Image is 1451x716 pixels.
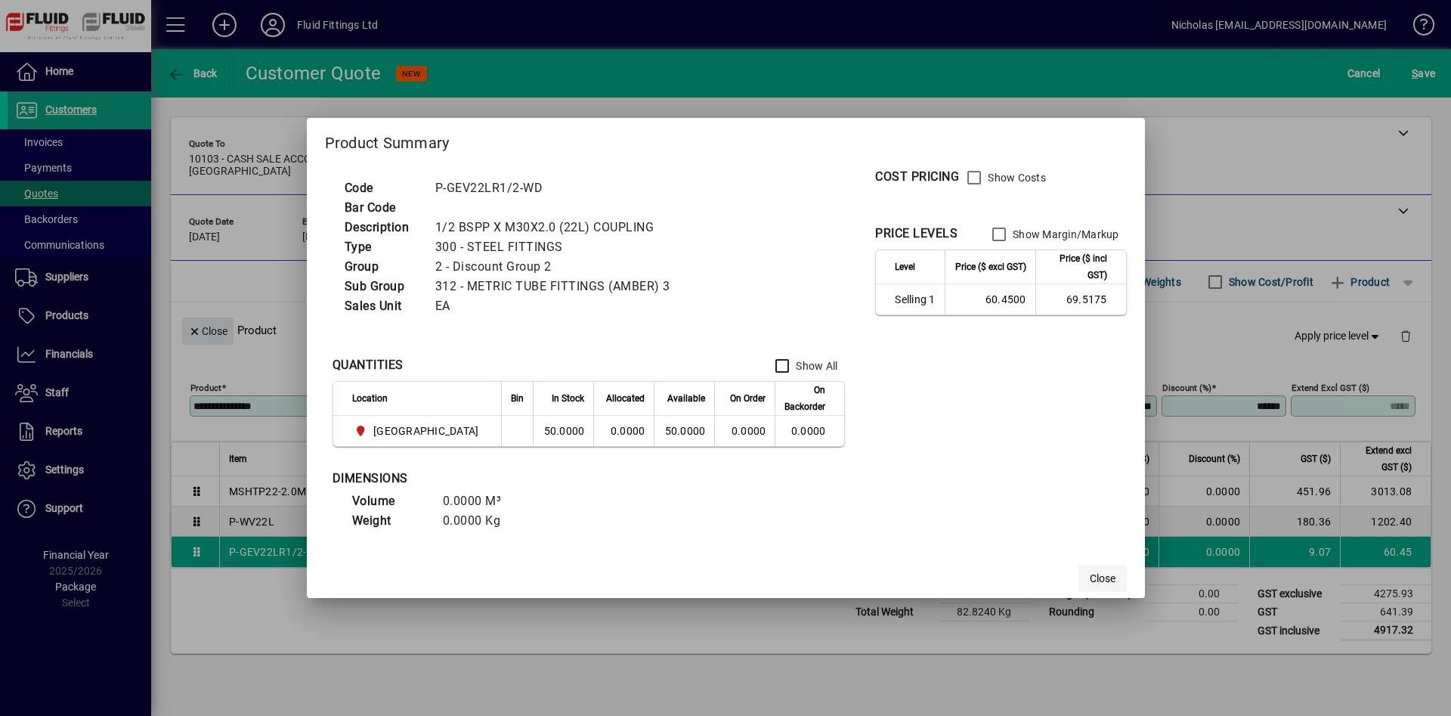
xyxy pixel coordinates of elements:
span: Location [352,390,388,407]
td: Sales Unit [337,296,428,316]
td: 0.0000 M³ [435,491,526,511]
span: On Order [730,390,766,407]
span: Level [895,259,915,275]
label: Show All [793,358,837,373]
button: Close [1078,565,1127,592]
div: DIMENSIONS [333,470,710,488]
td: Description [337,218,428,237]
td: EA [428,296,688,316]
div: COST PRICING [875,168,959,186]
td: 60.4500 [945,284,1035,315]
span: 0.0000 [732,425,766,437]
td: Bar Code [337,198,428,218]
span: Close [1090,571,1115,587]
td: 50.0000 [654,416,714,446]
label: Show Margin/Markup [1010,227,1119,242]
span: Bin [511,390,524,407]
td: 1/2 BSPP X M30X2.0 (22L) COUPLING [428,218,688,237]
td: 300 - STEEL FITTINGS [428,237,688,257]
span: Price ($ excl GST) [955,259,1026,275]
td: 2 - Discount Group 2 [428,257,688,277]
td: Volume [345,491,435,511]
label: Show Costs [985,170,1046,185]
span: On Backorder [784,382,825,415]
td: P-GEV22LR1/2-WD [428,178,688,198]
span: CHRISTCHURCH [352,422,485,440]
span: Selling 1 [895,292,935,307]
td: 0.0000 [593,416,654,446]
span: Allocated [606,390,645,407]
div: QUANTITIES [333,356,404,374]
td: Code [337,178,428,198]
span: Available [667,390,705,407]
td: 0.0000 Kg [435,511,526,531]
h2: Product Summary [307,118,1145,162]
td: Sub Group [337,277,428,296]
td: Weight [345,511,435,531]
div: PRICE LEVELS [875,225,958,243]
span: [GEOGRAPHIC_DATA] [373,423,478,439]
span: In Stock [552,390,584,407]
td: 69.5175 [1035,284,1126,315]
td: 50.0000 [533,416,593,446]
td: 312 - METRIC TUBE FITTINGS (AMBER) 3 [428,277,688,296]
td: Group [337,257,428,277]
td: Type [337,237,428,257]
span: Price ($ incl GST) [1045,250,1107,284]
td: 0.0000 [775,416,844,446]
